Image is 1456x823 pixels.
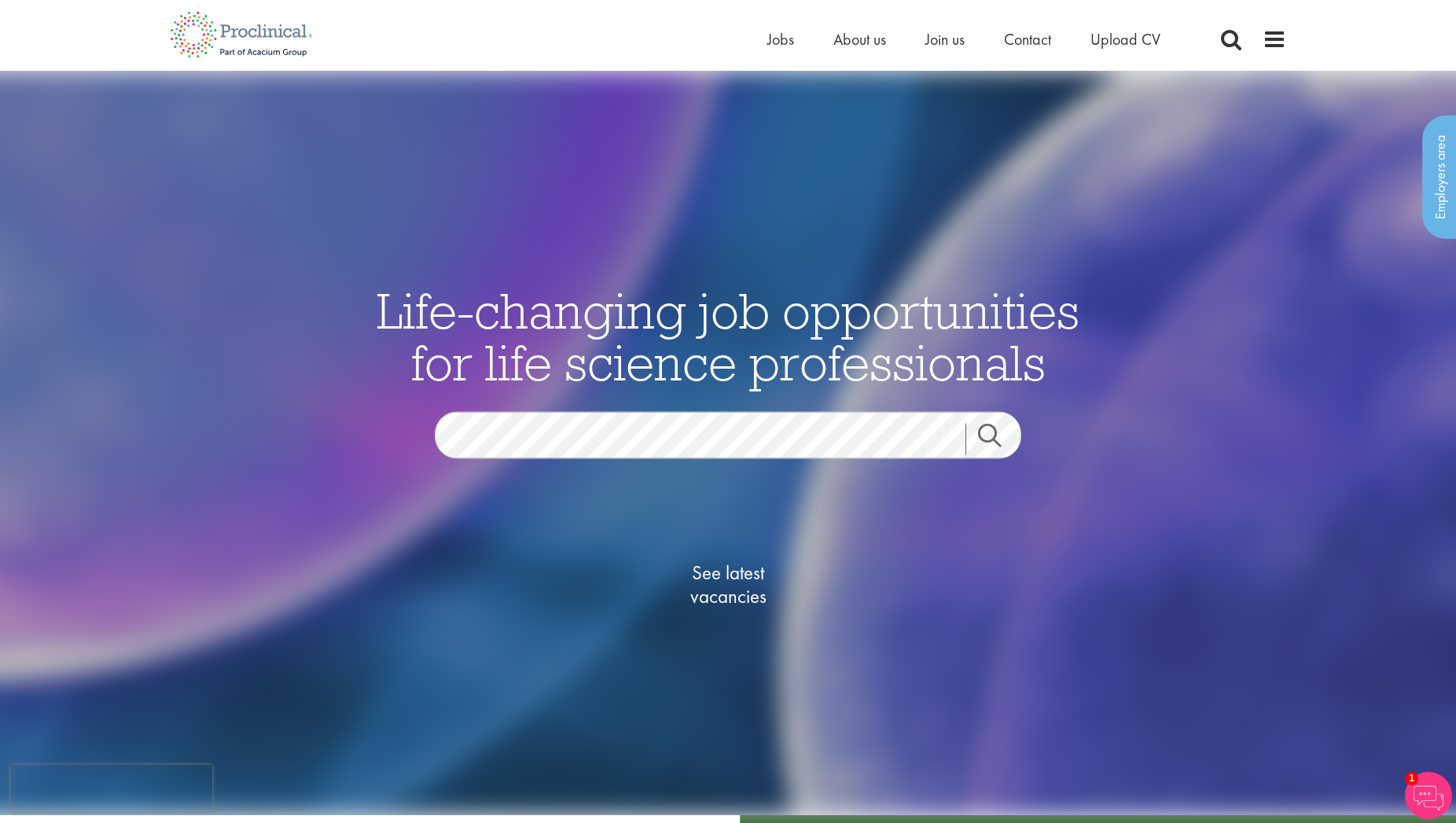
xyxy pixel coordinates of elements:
[833,29,886,50] a: About us
[1090,29,1160,50] a: Upload CV
[11,765,212,812] iframe: reCAPTCHA
[1405,772,1418,785] span: 1
[377,278,1079,393] span: Life-changing job opportunities for life science professionals
[649,498,807,671] a: See latestvacancies
[1405,772,1452,819] img: Chatbot
[649,560,807,608] span: See latest vacancies
[925,29,965,50] a: Join us
[965,423,1033,454] a: Job search submit button
[767,29,794,50] a: Jobs
[1004,29,1051,50] a: Contact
